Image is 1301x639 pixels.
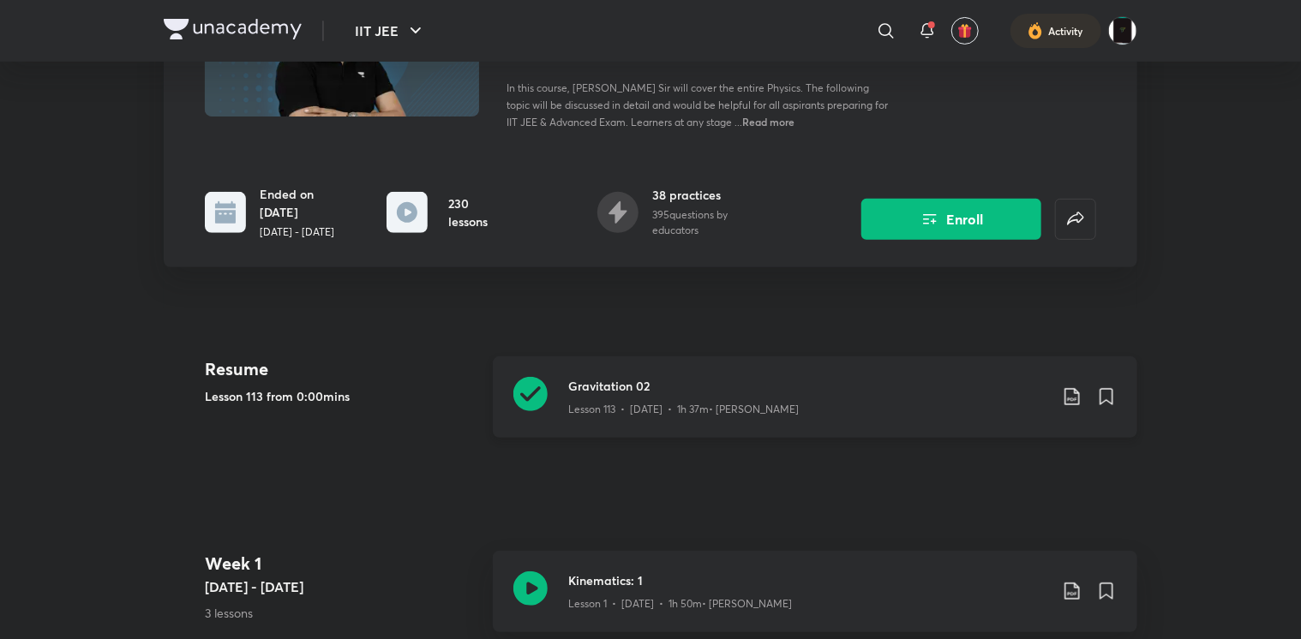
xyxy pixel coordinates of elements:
p: Lesson 113 • [DATE] • 1h 37m • [PERSON_NAME] [568,402,799,417]
img: Anurag Agarwal [1108,16,1137,45]
p: 3 lessons [205,604,479,622]
h6: Ended on [DATE] [260,185,352,221]
h4: Resume [205,356,479,382]
p: 395 questions by educators [652,207,772,238]
h3: Kinematics: 1 [568,571,1048,589]
img: activity [1028,21,1043,41]
button: Enroll [861,199,1041,240]
button: avatar [951,17,979,45]
button: IIT JEE [345,14,436,48]
a: Company Logo [164,19,302,44]
img: avatar [957,23,973,39]
h4: Week 1 [205,551,479,576]
p: [DATE] - [DATE] [260,224,352,240]
img: Company Logo [164,19,302,39]
button: false [1055,199,1096,240]
h6: 230 lessons [448,194,508,230]
h3: Gravitation 02 [568,377,1048,395]
p: Lesson 1 • [DATE] • 1h 50m • [PERSON_NAME] [568,596,792,612]
span: Read more [742,115,794,128]
a: Gravitation 02Lesson 113 • [DATE] • 1h 37m• [PERSON_NAME] [493,356,1137,458]
h5: Lesson 113 from 0:00mins [205,387,479,405]
span: In this course, [PERSON_NAME] Sir will cover the entire Physics. The following topic will be disc... [507,81,888,128]
h6: 38 practices [652,186,772,204]
h5: [DATE] - [DATE] [205,576,479,597]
